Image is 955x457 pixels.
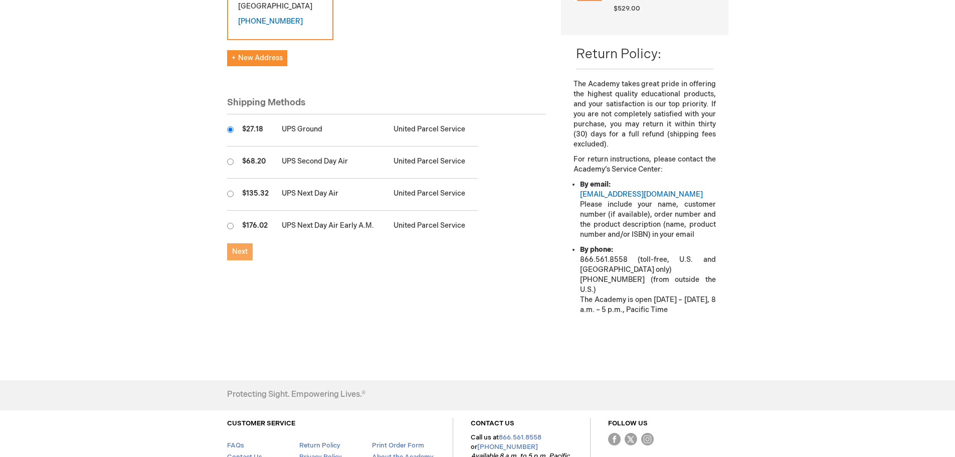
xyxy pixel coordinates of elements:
a: [EMAIL_ADDRESS][DOMAIN_NAME] [580,190,703,199]
td: United Parcel Service [389,146,478,179]
li: 866.561.8558 (toll-free, U.S. and [GEOGRAPHIC_DATA] only) [PHONE_NUMBER] (from outside the U.S.) ... [580,245,715,315]
a: CONTACT US [471,419,514,427]
td: United Parcel Service [389,179,478,211]
a: FAQs [227,441,244,449]
span: Next [232,247,248,256]
li: Please include your name, customer number (if available), order number and the product descriptio... [580,180,715,240]
button: Next [227,243,253,260]
td: UPS Next Day Air [277,179,389,211]
p: For return instructions, please contact the Academy’s Service Center: [574,155,715,175]
a: 866.561.8558 [499,433,541,441]
td: UPS Ground [277,114,389,146]
td: United Parcel Service [389,211,478,243]
p: The Academy takes great pride in offering the highest quality educational products, and your sati... [574,79,715,149]
img: Twitter [625,433,637,445]
h4: Protecting Sight. Empowering Lives.® [227,390,365,399]
a: Print Order Form [372,441,424,449]
td: United Parcel Service [389,114,478,146]
strong: By phone: [580,245,613,254]
a: CUSTOMER SERVICE [227,419,295,427]
span: $529.00 [614,5,640,13]
span: $68.20 [242,157,266,166]
span: New Address [232,54,283,62]
td: UPS Next Day Air Early A.M. [277,211,389,243]
img: instagram [641,433,654,445]
a: FOLLOW US [608,419,648,427]
span: $176.02 [242,221,268,230]
a: [PHONE_NUMBER] [238,17,303,26]
span: $135.32 [242,189,269,198]
button: New Address [227,50,287,66]
div: Shipping Methods [227,96,546,115]
span: $27.18 [242,125,263,133]
img: Facebook [608,433,621,445]
span: Return Policy: [576,47,661,62]
a: [PHONE_NUMBER] [477,443,538,451]
a: Return Policy [299,441,340,449]
strong: By email: [580,180,611,189]
td: UPS Second Day Air [277,146,389,179]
